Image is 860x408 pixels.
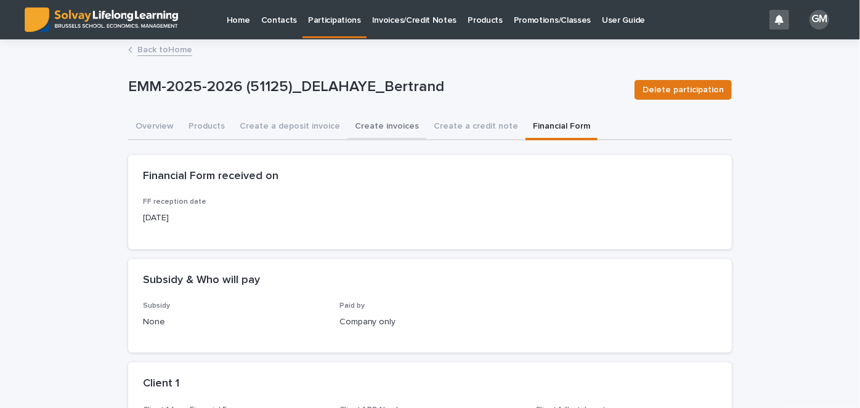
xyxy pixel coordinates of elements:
button: Delete participation [635,80,732,100]
span: Subsidy [143,302,170,310]
span: FF reception date [143,198,206,206]
a: Back toHome [137,42,192,56]
button: Financial Form [525,114,598,140]
div: GM [809,10,829,30]
span: Paid by [339,302,365,310]
p: EMM-2025-2026 (51125)_DELAHAYE_Bertrand [128,78,625,96]
img: ED0IkcNQHGZZMpCVrDht [25,7,178,32]
p: None [143,316,325,329]
h2: Subsidy & Who will pay [143,274,260,287]
p: [DATE] [143,212,325,225]
span: Delete participation [643,84,724,96]
button: Overview [128,114,181,140]
button: Create a credit note [426,114,525,140]
h2: Client 1 [143,377,179,391]
p: Company only [339,316,521,329]
button: Create invoices [347,114,426,140]
h2: Financial Form received on [143,170,278,183]
button: Create a deposit invoice [232,114,347,140]
button: Products [181,114,232,140]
